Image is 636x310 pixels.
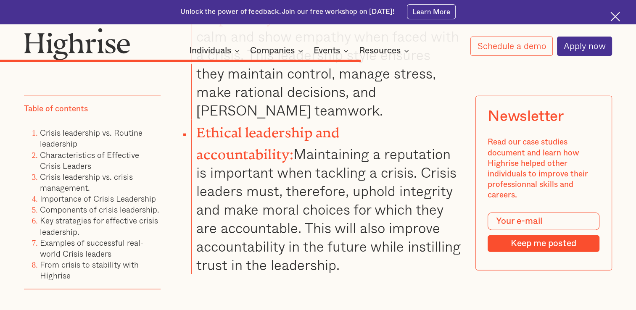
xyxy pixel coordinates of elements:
[189,46,231,56] div: Individuals
[314,46,340,56] div: Events
[40,126,143,150] a: Crisis leadership vs. Routine leadership
[488,235,600,252] input: Keep me posted
[40,170,133,193] a: Crisis leadership vs. crisis management.
[189,46,242,56] div: Individuals
[250,46,306,56] div: Companies
[196,124,340,155] strong: Ethical leadership and accountability:
[314,46,351,56] div: Events
[488,137,600,200] div: Read our case studies document and learn how Highrise helped other individuals to improve their p...
[40,148,139,171] a: Characteristics of Effective Crisis Leaders
[470,37,553,56] a: Schedule a demo
[488,212,600,252] form: Modal Form
[488,108,564,125] div: Newsletter
[24,28,130,60] img: Highrise logo
[557,37,612,56] a: Apply now
[488,212,600,230] input: Your e-mail
[610,12,620,21] img: Cross icon
[40,192,156,205] a: Importance of Crisis Leadership
[407,4,456,19] a: Learn More
[24,104,88,114] div: Table of contents
[180,7,395,17] div: Unlock the power of feedback. Join our free workshop on [DATE]!
[40,203,159,215] a: Components of crisis leadership.
[359,46,401,56] div: Resources
[40,258,139,281] a: From crisis to stability with Highrise
[250,46,295,56] div: Companies
[191,120,461,274] li: Maintaining a reputation is important when tackling a crisis. Crisis leaders must, therefore, uph...
[40,214,158,237] a: Key strategies for effective crisis leadership.
[359,46,412,56] div: Resources
[40,236,144,259] a: Examples of successful real-world Crisis leaders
